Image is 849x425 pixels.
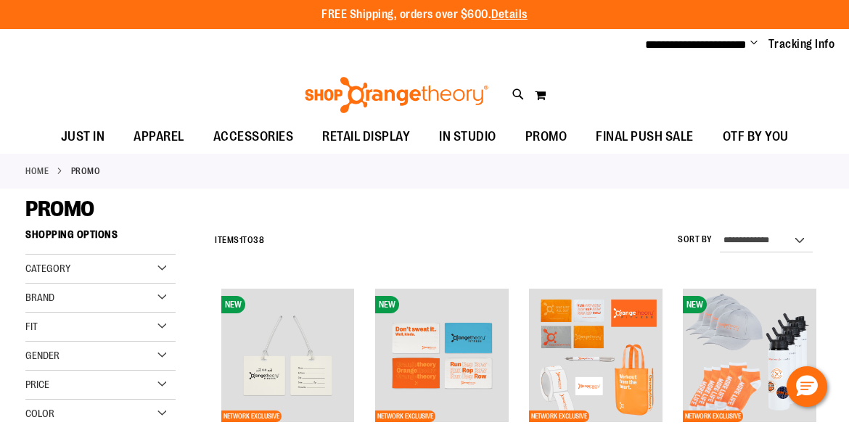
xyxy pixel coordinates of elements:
a: IN STUDIO [424,120,511,154]
span: NETWORK EXCLUSIVE [375,410,435,422]
a: Home [25,165,49,178]
a: New Studio Giveaway KitNETWORK EXCLUSIVE [529,289,663,424]
span: RETAIL DISPLAY [322,120,410,153]
span: Color [25,408,54,419]
span: PROMO [525,120,567,153]
img: New Studio Giveaway Kit [529,289,663,422]
span: PROMO [25,197,94,221]
a: Promo Towels - Pack of 48NEWNETWORK EXCLUSIVE [375,289,509,424]
span: NEW [375,296,399,313]
a: OTF BY YOU [708,120,803,154]
span: NETWORK EXCLUSIVE [529,410,589,422]
a: JUST IN [46,120,120,154]
span: NEW [221,296,245,313]
strong: PROMO [71,165,101,178]
a: FINAL PUSH SALE [581,120,708,154]
button: Account menu [750,37,758,51]
span: OTF BY YOU [723,120,789,153]
span: NETWORK EXCLUSIVE [683,410,743,422]
img: Promo Towels - Pack of 48 [375,289,509,422]
strong: Shopping Options [25,222,176,255]
button: Hello, have a question? Let’s chat. [787,366,827,407]
a: PROMO [511,120,582,153]
span: Brand [25,292,54,303]
span: FINAL PUSH SALE [596,120,694,153]
a: ACCESSORIES [199,120,308,154]
span: NEW [683,296,707,313]
a: 2025 New Member BundleNEWNETWORK EXCLUSIVE [683,289,816,424]
h2: Items to [215,229,264,252]
label: Sort By [678,234,713,246]
a: APPAREL [119,120,199,154]
span: Category [25,263,70,274]
span: JUST IN [61,120,105,153]
span: APPAREL [134,120,184,153]
span: 38 [253,235,264,245]
img: 2025 New Member Bundle [683,289,816,422]
span: Fit [25,321,38,332]
span: NETWORK EXCLUSIVE [221,410,282,422]
span: 1 [239,235,243,245]
span: IN STUDIO [439,120,496,153]
p: FREE Shipping, orders over $600. [321,7,528,23]
span: Gender [25,350,60,361]
a: RETAIL DISPLAY [308,120,424,154]
img: Shop Orangetheory [303,77,491,113]
a: Tracking Info [768,36,835,52]
span: ACCESSORIES [213,120,294,153]
a: Details [491,8,528,21]
a: Promo Luggage Tag - Pack of 25NEWNETWORK EXCLUSIVE [221,289,355,424]
span: Price [25,379,49,390]
img: Promo Luggage Tag - Pack of 25 [221,289,355,422]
